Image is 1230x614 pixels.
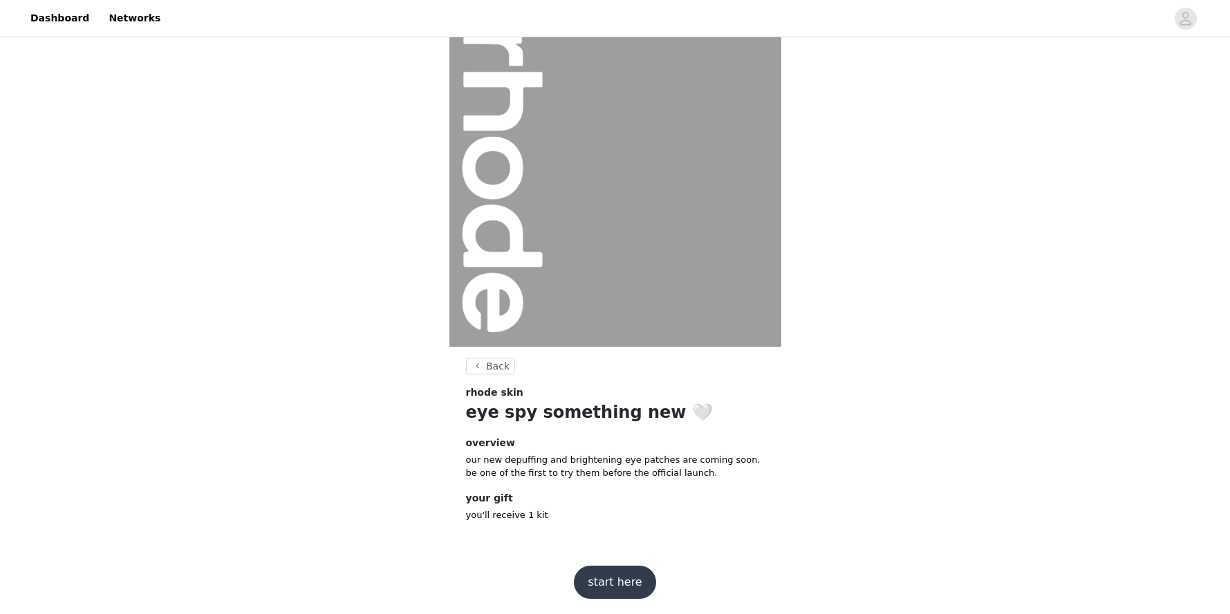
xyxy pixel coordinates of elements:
h4: overview [466,436,765,450]
img: campaign image [449,15,781,347]
h4: your gift [466,491,765,506]
a: Networks [100,3,169,34]
h1: eye spy something new 🤍 [466,400,765,425]
button: Back [466,358,516,374]
button: start here [574,566,655,599]
span: rhode skin [466,385,523,400]
div: avatar [1179,8,1192,30]
a: Dashboard [22,3,97,34]
p: our new depuffing and brightening eye patches are coming soon. be one of the first to try them be... [466,453,765,480]
p: you'll receive 1 kit [466,508,765,522]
